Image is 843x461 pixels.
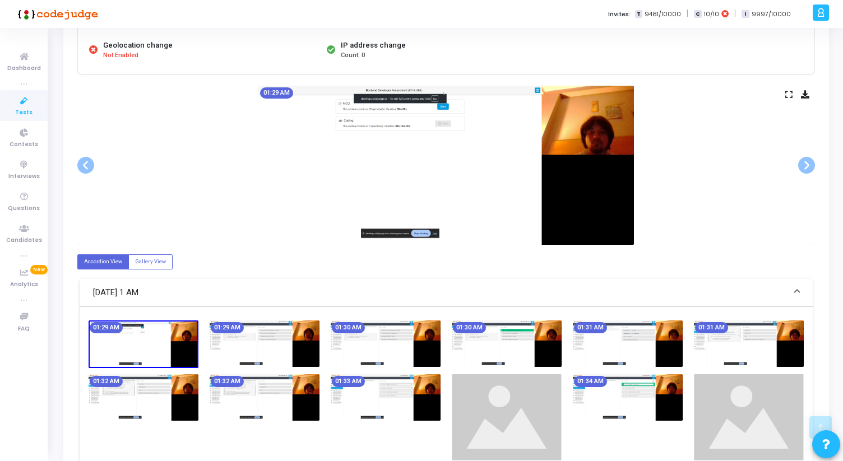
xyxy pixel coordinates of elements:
mat-chip: 01:32 AM [90,376,123,387]
img: screenshot-1756757047751.jpeg [573,374,683,421]
mat-chip: 01:33 AM [332,376,365,387]
mat-expansion-panel-header: [DATE] 1 AM [80,279,813,307]
span: FAQ [18,324,30,334]
img: screenshot-1756756897613.jpeg [694,320,804,367]
img: screenshot-1756756748422.jpeg [89,320,198,368]
mat-chip: 01:31 AM [574,322,607,333]
span: Contests [10,140,38,150]
img: logo [14,3,98,25]
span: 9481/10000 [645,10,681,19]
span: | [687,8,688,20]
img: image_loading.png [452,374,562,460]
span: Analytics [10,280,38,290]
mat-chip: 01:34 AM [574,376,607,387]
img: screenshot-1756756748422.jpeg [258,86,634,245]
img: screenshot-1756756987676.jpeg [331,374,441,421]
span: C [694,10,701,18]
mat-chip: 01:29 AM [90,322,123,333]
span: Dashboard [7,64,41,73]
span: New [30,265,48,274]
span: Count: 0 [341,51,365,60]
img: image_loading.png [694,374,804,460]
mat-chip: 01:29 AM [211,322,244,333]
mat-chip: 01:32 AM [211,376,244,387]
label: Accordion View [77,254,129,269]
div: Geolocation change [103,40,173,51]
mat-chip: 01:30 AM [332,322,365,333]
img: screenshot-1756756807675.jpeg [331,320,441,367]
img: screenshot-1756756777709.jpeg [210,320,319,367]
span: | [734,8,736,20]
span: Candidates [6,236,42,245]
label: Gallery View [128,254,173,269]
mat-chip: 01:29 AM [260,87,293,99]
label: Invites: [608,10,631,19]
img: screenshot-1756756867650.jpeg [573,320,683,367]
img: screenshot-1756756927599.jpeg [89,374,198,421]
div: IP address change [341,40,406,51]
img: screenshot-1756756957717.jpeg [210,374,319,421]
span: Tests [15,108,33,118]
span: Questions [8,204,40,213]
span: Not Enabled [103,51,138,60]
span: 10/10 [704,10,719,19]
mat-chip: 01:30 AM [453,322,486,333]
mat-panel-title: [DATE] 1 AM [93,286,786,299]
span: Interviews [8,172,40,181]
span: I [742,10,749,18]
mat-chip: 01:31 AM [695,322,728,333]
img: screenshot-1756756837675.jpeg [452,320,562,367]
span: T [635,10,642,18]
span: 9997/10000 [752,10,791,19]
